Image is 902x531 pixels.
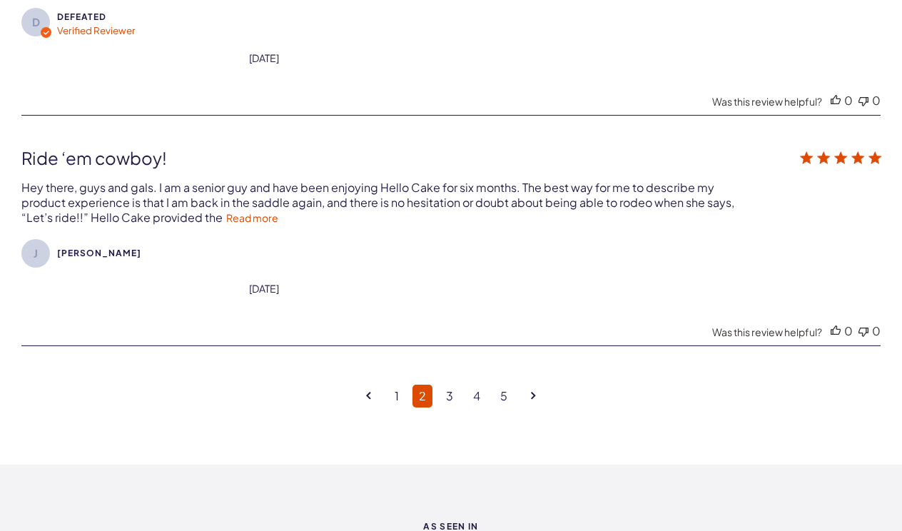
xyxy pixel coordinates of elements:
div: Ride ‘em cowboy! [21,147,709,168]
text: D [32,15,40,29]
div: Hey there, guys and gals. I am a senior guy and have been enjoying Hello Cake for six months. The... [21,180,736,225]
div: Vote up [831,93,841,108]
div: Vote down [858,93,868,108]
div: 0 [844,93,853,108]
span: Joe [57,248,141,258]
a: Goto next page [525,381,542,411]
div: Was this review helpful? [712,325,822,338]
div: Vote down [858,323,868,338]
span: Verified Reviewer [57,24,136,36]
a: Goto previous page [360,381,377,411]
a: Goto Page 4 [467,385,487,408]
div: Was this review helpful? [712,95,822,108]
div: 0 [844,323,853,338]
span: Defeated [57,11,106,22]
div: [DATE] [249,51,279,64]
strong: As seen in [14,522,888,531]
div: 0 [872,323,881,338]
text: J [34,246,38,260]
a: Goto Page 3 [440,385,460,408]
div: date [249,51,279,64]
a: Page 2 [412,385,432,408]
a: Goto Page 1 [388,385,405,408]
div: 0 [872,93,881,108]
a: Goto Page 5 [494,385,514,408]
a: Read more [226,211,278,224]
div: Vote up [831,323,841,338]
div: [DATE] [249,282,279,295]
div: date [249,282,279,295]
